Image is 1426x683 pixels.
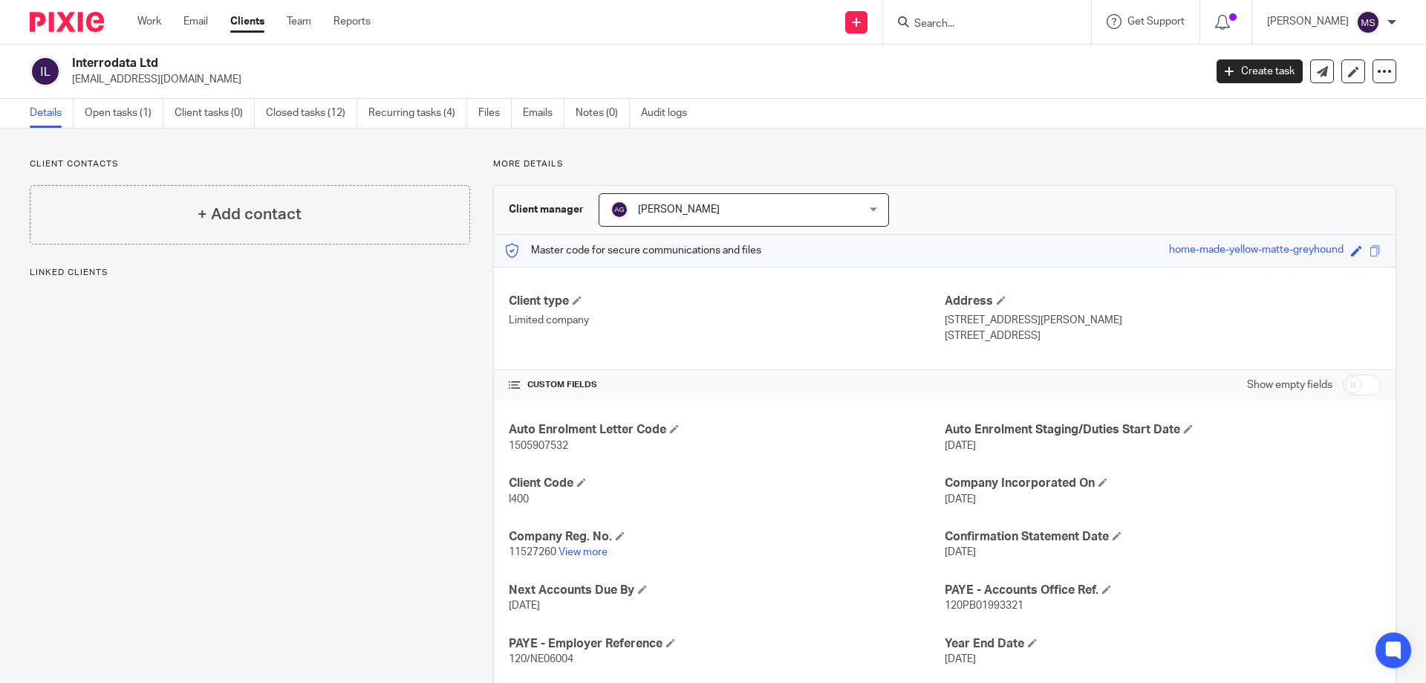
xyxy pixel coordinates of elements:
a: Open tasks (1) [85,99,163,128]
a: Clients [230,14,264,29]
h4: Address [945,294,1381,309]
span: 120/NE06004 [509,654,573,664]
a: Notes (0) [576,99,630,128]
span: [DATE] [945,494,976,505]
h4: PAYE - Accounts Office Ref. [945,583,1381,598]
a: View more [559,547,608,557]
h4: Confirmation Statement Date [945,529,1381,545]
a: Audit logs [641,99,698,128]
span: 1505907532 [509,441,568,451]
h2: Interrodata Ltd [72,56,970,71]
a: Reports [333,14,371,29]
h4: Year End Date [945,636,1381,652]
h4: + Add contact [198,203,302,226]
p: More details [493,158,1396,170]
a: Closed tasks (12) [266,99,357,128]
h4: Client Code [509,476,945,491]
h4: Company Reg. No. [509,529,945,545]
p: [PERSON_NAME] [1267,14,1349,29]
p: Linked clients [30,267,470,279]
span: [DATE] [509,601,540,611]
h4: Next Accounts Due By [509,583,945,598]
img: svg%3E [611,201,628,219]
h4: Client type [509,294,945,309]
span: [DATE] [945,654,976,664]
p: [EMAIL_ADDRESS][DOMAIN_NAME] [72,72,1194,87]
span: Get Support [1127,16,1185,27]
img: Pixie [30,12,104,32]
h4: Company Incorporated On [945,476,1381,491]
img: svg%3E [30,56,61,87]
p: [STREET_ADDRESS] [945,328,1381,343]
p: [STREET_ADDRESS][PERSON_NAME] [945,313,1381,328]
span: I400 [509,494,529,505]
a: Recurring tasks (4) [368,99,467,128]
a: Details [30,99,74,128]
h4: Auto Enrolment Letter Code [509,422,945,438]
div: home-made-yellow-matte-greyhound [1169,242,1344,259]
span: [DATE] [945,441,976,451]
span: [DATE] [945,547,976,557]
a: Files [478,99,512,128]
h4: Auto Enrolment Staging/Duties Start Date [945,422,1381,438]
span: 120PB01993321 [945,601,1023,611]
a: Work [137,14,161,29]
h4: CUSTOM FIELDS [509,379,945,391]
p: Master code for secure communications and files [505,243,761,258]
input: Search [913,18,1046,31]
span: 11527260 [509,547,556,557]
a: Client tasks (0) [175,99,255,128]
h3: Client manager [509,202,584,217]
a: Team [287,14,311,29]
p: Limited company [509,313,945,328]
h4: PAYE - Employer Reference [509,636,945,652]
p: Client contacts [30,158,470,170]
span: [PERSON_NAME] [638,204,720,215]
label: Show empty fields [1247,378,1332,392]
a: Email [183,14,208,29]
a: Create task [1217,59,1303,83]
img: svg%3E [1356,10,1380,34]
a: Emails [523,99,564,128]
